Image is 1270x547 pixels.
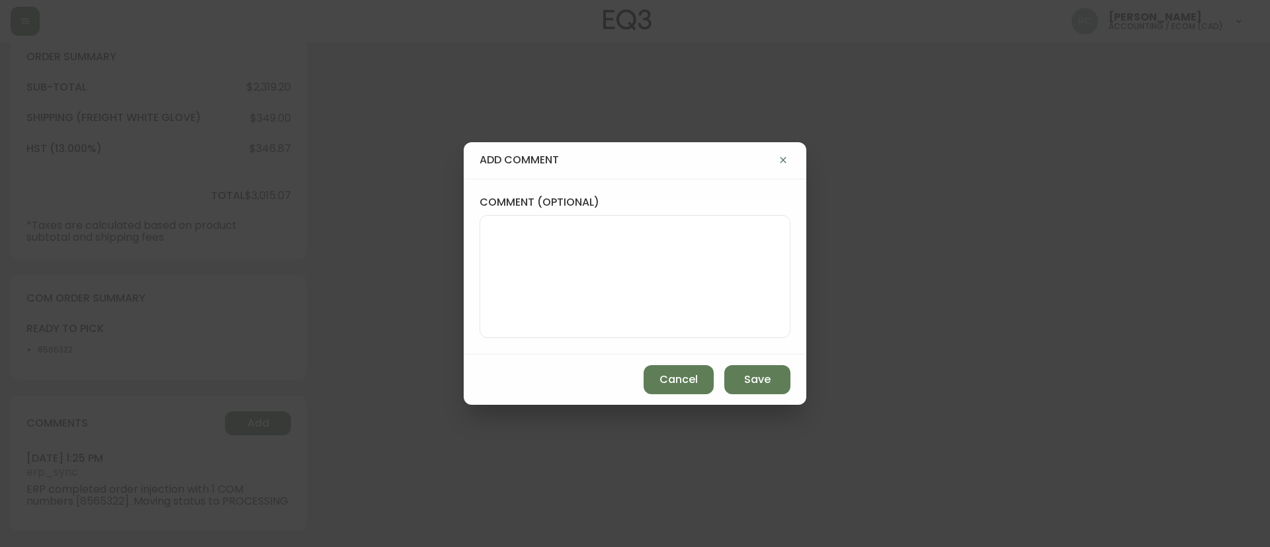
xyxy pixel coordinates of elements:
[644,365,714,394] button: Cancel
[744,372,771,387] span: Save
[480,153,776,167] h4: add comment
[659,372,698,387] span: Cancel
[724,365,790,394] button: Save
[480,195,790,210] label: comment (optional)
